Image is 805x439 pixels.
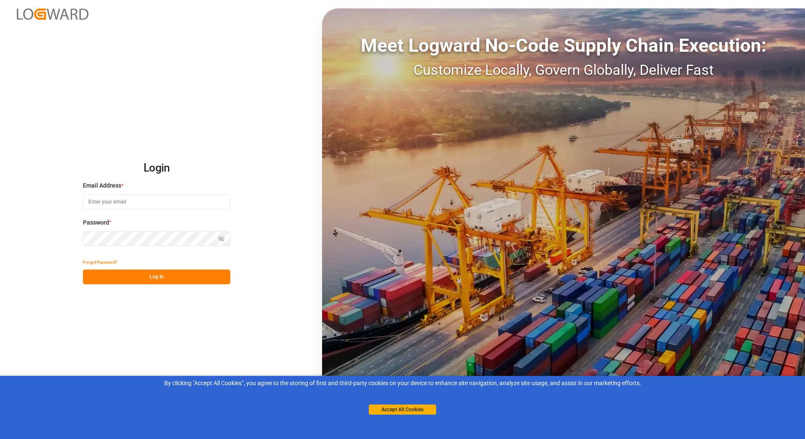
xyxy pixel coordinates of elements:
img: Logward_new_orange.png [17,8,88,20]
span: Password [83,218,109,227]
button: Accept All Cookies [369,405,436,415]
button: Log In [83,270,230,284]
button: Forgot Password? [83,255,117,270]
input: Enter your email [83,195,230,209]
span: Email Address [83,181,121,190]
h2: Login [83,155,230,182]
div: By clicking "Accept All Cookies”, you agree to the storing of first and third-party cookies on yo... [6,379,799,388]
div: Meet Logward No-Code Supply Chain Execution: [322,32,805,59]
div: Customize Locally, Govern Globally, Deliver Fast [322,59,805,81]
